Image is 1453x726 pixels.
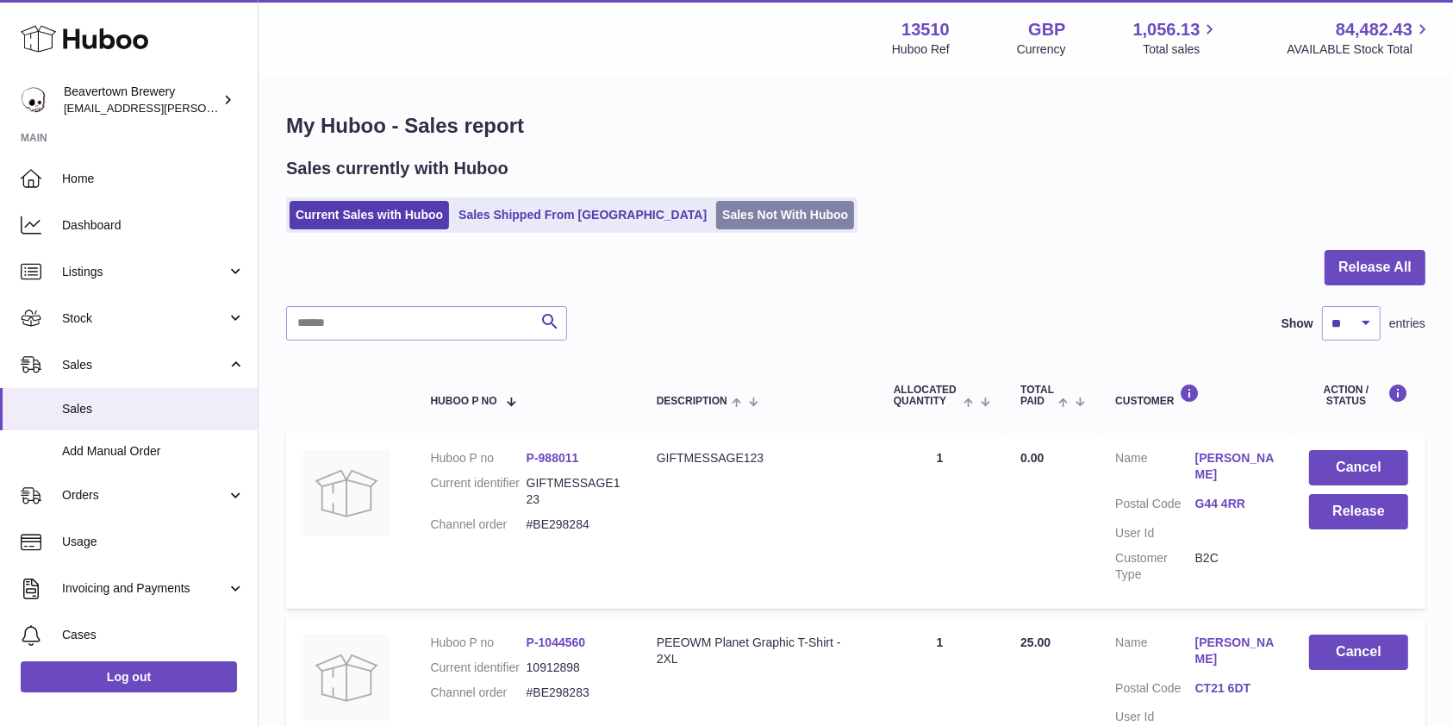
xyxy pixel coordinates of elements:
[62,264,227,280] span: Listings
[1020,385,1054,407] span: Total paid
[1309,450,1408,485] button: Cancel
[62,627,245,643] span: Cases
[527,660,622,676] dd: 10912898
[657,450,859,466] div: GIFTMESSAGE123
[62,171,245,187] span: Home
[64,84,219,116] div: Beavertown Brewery
[527,685,622,701] dd: #BE298283
[1143,41,1219,58] span: Total sales
[1195,635,1275,667] a: [PERSON_NAME]
[431,685,527,701] dt: Channel order
[1017,41,1066,58] div: Currency
[527,475,622,508] dd: GIFTMESSAGE123
[1020,635,1051,649] span: 25.00
[1115,550,1194,583] dt: Customer Type
[286,157,508,180] h2: Sales currently with Huboo
[1195,496,1275,512] a: G44 4RR
[1309,384,1408,407] div: Action / Status
[716,201,854,229] a: Sales Not With Huboo
[892,41,950,58] div: Huboo Ref
[1195,680,1275,697] a: CT21 6DT
[303,450,390,536] img: no-photo.jpg
[286,112,1425,140] h1: My Huboo - Sales report
[1028,18,1065,41] strong: GBP
[1287,18,1432,58] a: 84,482.43 AVAILABLE Stock Total
[1115,680,1194,701] dt: Postal Code
[62,357,227,373] span: Sales
[21,661,237,692] a: Log out
[21,87,47,113] img: kit.lowe@beavertownbrewery.co.uk
[1389,316,1425,332] span: entries
[64,101,346,115] span: [EMAIL_ADDRESS][PERSON_NAME][DOMAIN_NAME]
[901,18,950,41] strong: 13510
[1115,450,1194,487] dt: Name
[62,310,227,327] span: Stock
[62,217,245,234] span: Dashboard
[1325,250,1425,285] button: Release All
[527,451,579,465] a: P-988011
[876,433,1003,608] td: 1
[62,534,245,550] span: Usage
[1115,709,1194,725] dt: User Id
[894,385,959,407] span: ALLOCATED Quantity
[657,635,859,667] div: PEEOWM Planet Graphic T-Shirt - 2XL
[1115,496,1194,516] dt: Postal Code
[1282,316,1313,332] label: Show
[452,201,713,229] a: Sales Shipped From [GEOGRAPHIC_DATA]
[527,516,622,533] dd: #BE298284
[1115,384,1275,407] div: Customer
[1020,451,1044,465] span: 0.00
[431,635,527,651] dt: Huboo P no
[62,443,245,460] span: Add Manual Order
[657,396,727,407] span: Description
[1115,525,1194,541] dt: User Id
[1133,18,1220,58] a: 1,056.13 Total sales
[1287,41,1432,58] span: AVAILABLE Stock Total
[1336,18,1412,41] span: 84,482.43
[527,635,586,649] a: P-1044560
[1133,18,1200,41] span: 1,056.13
[62,401,245,417] span: Sales
[431,516,527,533] dt: Channel order
[431,450,527,466] dt: Huboo P no
[1309,635,1408,670] button: Cancel
[1115,635,1194,672] dt: Name
[62,487,227,504] span: Orders
[303,635,390,721] img: no-photo.jpg
[431,475,527,508] dt: Current identifier
[431,396,497,407] span: Huboo P no
[62,580,227,597] span: Invoicing and Payments
[1309,494,1408,529] button: Release
[1195,450,1275,483] a: [PERSON_NAME]
[290,201,449,229] a: Current Sales with Huboo
[1195,550,1275,583] dd: B2C
[431,660,527,676] dt: Current identifier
